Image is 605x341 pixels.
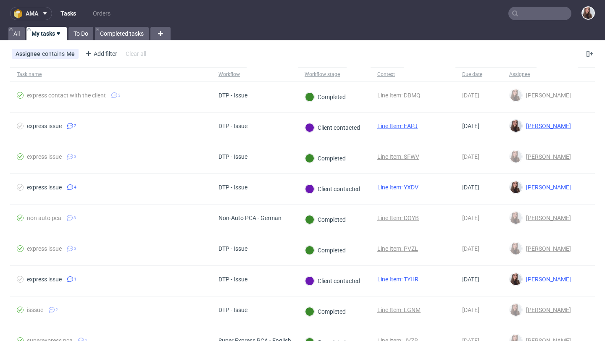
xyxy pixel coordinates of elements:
a: Line Item: SFWV [377,153,419,160]
button: ama [10,7,52,20]
span: 2 [55,307,58,313]
span: 3 [118,92,121,99]
span: contains [42,50,66,57]
a: My tasks [26,27,67,40]
span: Task name [17,71,205,78]
img: Sandra Beśka [510,273,522,285]
div: express issue [27,245,62,252]
div: Client contacted [305,276,360,286]
div: DTP - Issue [218,153,247,160]
img: logo [14,9,26,18]
span: [DATE] [462,245,479,252]
a: Line Item: YXDV [377,184,418,191]
div: Workflow stage [305,71,340,78]
span: 3 [74,153,76,160]
span: [DATE] [462,215,479,221]
a: Orders [88,7,116,20]
div: Completed [305,215,346,224]
span: Assignee [16,50,42,57]
span: [DATE] [462,123,479,129]
div: Assignee [509,71,530,78]
span: [PERSON_NAME] [523,92,571,99]
span: Due date [462,71,496,78]
div: DTP - Issue [218,276,247,283]
span: [PERSON_NAME] [523,123,571,129]
span: 3 [74,245,76,252]
div: Non-Auto PCA - German [218,215,281,221]
div: Workflow [218,71,240,78]
img: Sandra Beśka [510,181,522,193]
div: Completed [305,154,346,163]
a: Tasks [55,7,81,20]
span: [DATE] [462,92,479,99]
div: express issue [27,276,62,283]
span: [DATE] [462,276,479,283]
div: Completed [305,92,346,102]
div: Me [66,50,75,57]
span: [PERSON_NAME] [523,153,571,160]
div: DTP - Issue [218,92,247,99]
img: Sandra Beśka [510,304,522,316]
a: Completed tasks [95,27,149,40]
img: Sandra Beśka [510,89,522,101]
a: Line Item: PVZL [377,245,418,252]
div: express issue [27,184,62,191]
a: Line Item: LGNM [377,307,421,313]
div: express issue [27,123,62,129]
img: Sandra Beśka [510,120,522,132]
img: Sandra Beśka [510,212,522,224]
a: Line Item: DBMQ [377,92,421,99]
a: Line Item: DQYB [377,215,419,221]
span: 3 [74,215,76,221]
a: To Do [68,27,93,40]
span: 2 [74,123,76,129]
div: DTP - Issue [218,307,247,313]
span: [PERSON_NAME] [523,307,571,313]
span: ama [26,10,38,16]
span: 1 [74,276,76,283]
div: Client contacted [305,184,360,194]
div: Client contacted [305,123,360,132]
div: Context [377,71,397,78]
div: DTP - Issue [218,123,247,129]
div: express contact with the client [27,92,106,99]
span: 4 [74,184,76,191]
span: [DATE] [462,184,479,191]
a: All [8,27,25,40]
div: isssue [27,307,43,313]
span: [PERSON_NAME] [523,215,571,221]
div: Add filter [82,47,119,60]
span: [DATE] [462,307,479,313]
div: DTP - Issue [218,184,247,191]
div: Completed [305,307,346,316]
a: Line Item: TYHR [377,276,418,283]
div: Clear all [124,48,148,60]
span: [PERSON_NAME] [523,276,571,283]
a: Line Item: EAPJ [377,123,418,129]
span: [PERSON_NAME] [523,184,571,191]
div: express issue [27,153,62,160]
span: [PERSON_NAME] [523,245,571,252]
span: [DATE] [462,153,479,160]
img: Sandra Beśka [510,151,522,163]
div: DTP - Issue [218,245,247,252]
img: Sandra Beśka [582,7,594,19]
div: non auto pca [27,215,61,221]
div: Completed [305,246,346,255]
img: Sandra Beśka [510,243,522,254]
